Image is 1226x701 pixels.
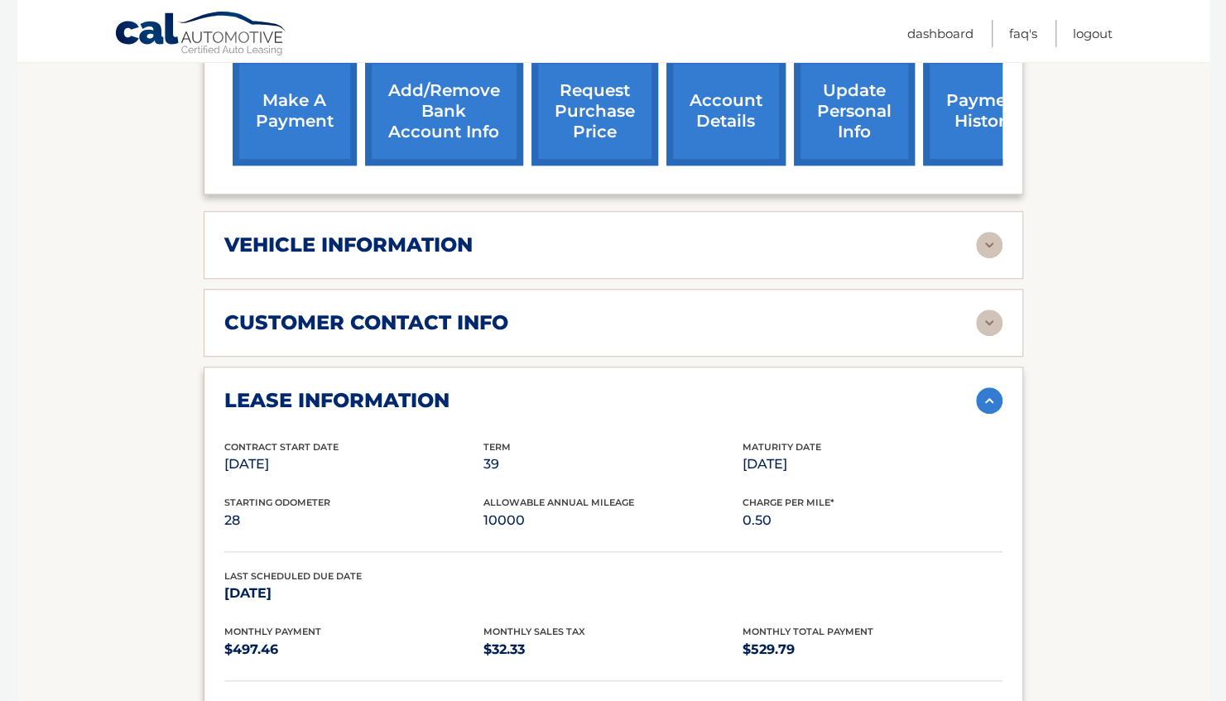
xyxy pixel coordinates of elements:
p: [DATE] [224,582,483,605]
img: accordion-rest.svg [976,232,1002,258]
a: Cal Automotive [114,11,288,59]
a: request purchase price [531,57,658,166]
span: Term [483,441,511,453]
h2: customer contact info [224,310,508,335]
h2: lease information [224,388,450,413]
img: accordion-rest.svg [976,310,1002,336]
span: Maturity Date [743,441,821,453]
p: 28 [224,509,483,532]
span: Monthly Payment [224,626,321,637]
a: FAQ's [1009,20,1037,47]
a: Add/Remove bank account info [365,57,523,166]
p: [DATE] [224,453,483,476]
a: account details [666,57,786,166]
p: 39 [483,453,743,476]
p: $497.46 [224,638,483,661]
p: 0.50 [743,509,1002,532]
a: make a payment [233,57,357,166]
span: Monthly Total Payment [743,626,873,637]
span: Charge Per Mile* [743,497,834,508]
span: Last Scheduled Due Date [224,570,362,582]
a: Logout [1073,20,1113,47]
p: $529.79 [743,638,1002,661]
p: $32.33 [483,638,743,661]
a: Dashboard [907,20,974,47]
span: Contract Start Date [224,441,339,453]
a: payment history [923,57,1047,166]
img: accordion-active.svg [976,387,1002,414]
p: [DATE] [743,453,1002,476]
h2: vehicle information [224,233,473,257]
p: 10000 [483,509,743,532]
a: update personal info [794,57,915,166]
span: Allowable Annual Mileage [483,497,634,508]
span: Monthly Sales Tax [483,626,585,637]
span: Starting Odometer [224,497,330,508]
